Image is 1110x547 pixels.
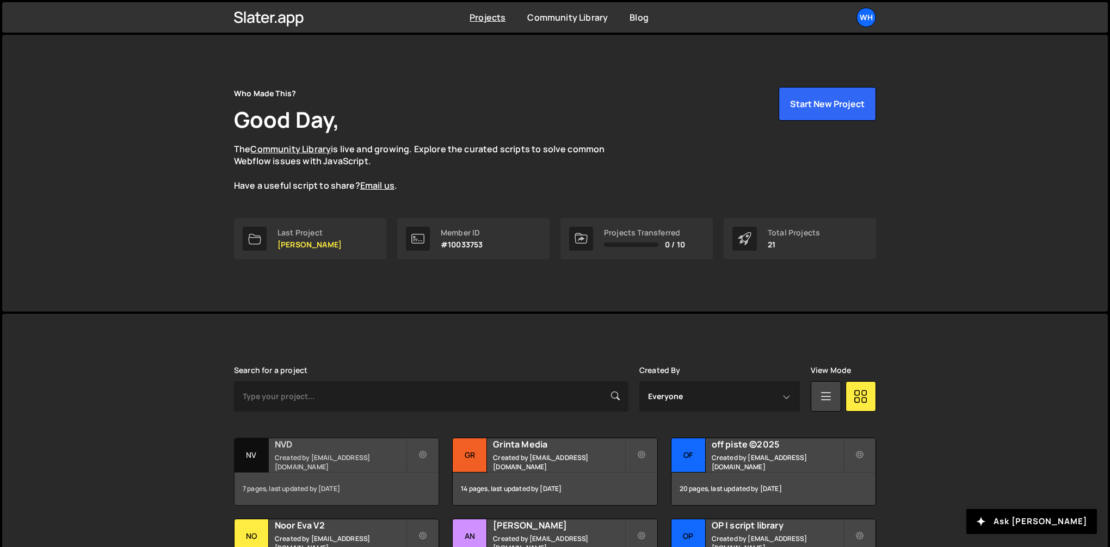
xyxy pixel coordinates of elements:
div: Member ID [441,228,483,237]
p: 21 [768,240,820,249]
small: Created by [EMAIL_ADDRESS][DOMAIN_NAME] [493,453,624,471]
div: 20 pages, last updated by [DATE] [671,473,875,505]
h2: OP | script library [712,519,843,531]
input: Type your project... [234,381,628,412]
a: Community Library [527,11,608,23]
div: of [671,438,706,473]
label: Created By [639,366,681,375]
button: Ask [PERSON_NAME] [966,509,1097,534]
a: Email us [360,179,394,191]
a: Wh [856,8,876,27]
div: Projects Transferred [604,228,685,237]
div: NV [235,438,269,473]
small: Created by [EMAIL_ADDRESS][DOMAIN_NAME] [275,453,406,471]
a: Last Project [PERSON_NAME] [234,218,386,259]
div: Total Projects [768,228,820,237]
div: 7 pages, last updated by [DATE] [235,473,439,505]
h2: Grinta Media [493,438,624,450]
h2: [PERSON_NAME] [493,519,624,531]
span: 0 / 10 [665,240,685,249]
h2: Noor Eva V2 [275,519,406,531]
p: #10033753 [441,240,483,249]
div: 14 pages, last updated by [DATE] [453,473,657,505]
h2: NVD [275,438,406,450]
div: Last Project [277,228,342,237]
label: View Mode [811,366,851,375]
a: of off piste ©2025 Created by [EMAIL_ADDRESS][DOMAIN_NAME] 20 pages, last updated by [DATE] [671,438,876,506]
a: Projects [470,11,505,23]
small: Created by [EMAIL_ADDRESS][DOMAIN_NAME] [712,453,843,471]
h1: Good Day, [234,104,340,134]
a: NV NVD Created by [EMAIL_ADDRESS][DOMAIN_NAME] 7 pages, last updated by [DATE] [234,438,439,506]
p: The is live and growing. Explore the curated scripts to solve common Webflow issues with JavaScri... [234,143,626,192]
div: Gr [453,438,487,473]
label: Search for a project [234,366,307,375]
a: Community Library [250,143,331,155]
p: [PERSON_NAME] [277,240,342,249]
div: Who Made This? [234,87,296,100]
h2: off piste ©2025 [712,438,843,450]
a: Gr Grinta Media Created by [EMAIL_ADDRESS][DOMAIN_NAME] 14 pages, last updated by [DATE] [452,438,657,506]
button: Start New Project [779,87,876,121]
a: Blog [630,11,649,23]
